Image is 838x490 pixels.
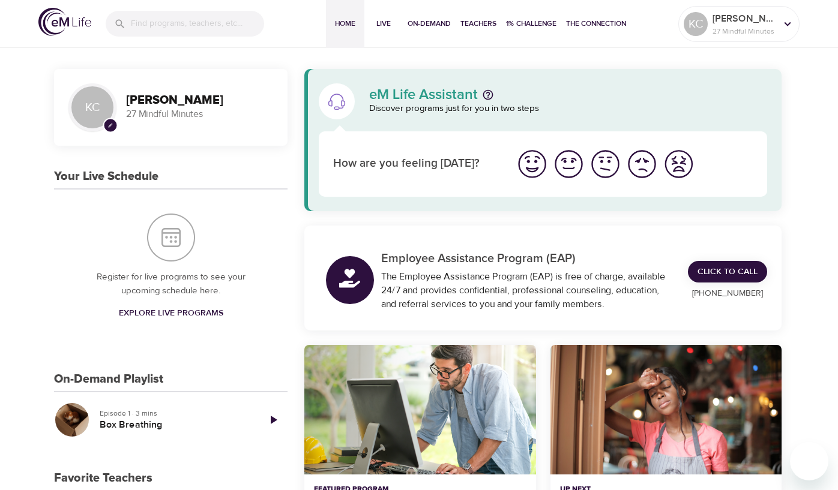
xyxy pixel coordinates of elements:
h3: On-Demand Playlist [54,372,163,386]
img: logo [38,8,91,36]
img: worst [662,148,695,181]
span: Explore Live Programs [119,306,223,321]
span: Home [331,17,360,30]
button: Mindful Daily [550,345,782,475]
span: On-Demand [408,17,451,30]
span: 1% Challenge [506,17,556,30]
button: I'm feeling bad [624,146,660,182]
div: KC [68,83,116,131]
p: 27 Mindful Minutes [713,26,776,37]
div: The Employee Assistance Program (EAP) is free of charge, available 24/7 and provides confidential... [381,270,674,311]
span: Teachers [460,17,496,30]
img: great [516,148,549,181]
p: [PERSON_NAME] [713,11,776,26]
img: eM Life Assistant [327,92,346,111]
img: good [552,148,585,181]
a: Explore Live Programs [114,302,228,324]
button: I'm feeling great [514,146,550,182]
span: Click to Call [698,264,758,279]
h3: [PERSON_NAME] [126,94,273,107]
button: Box Breathing [54,402,90,438]
button: I'm feeling ok [587,146,624,182]
a: Click to Call [688,261,767,283]
p: Employee Assistance Program (EAP) [381,249,674,267]
p: eM Life Assistant [369,88,478,102]
h5: Box Breathing [100,419,249,431]
img: bad [625,148,659,181]
img: Your Live Schedule [147,214,195,261]
a: Play Episode [259,405,288,434]
span: Live [369,17,398,30]
p: Discover programs just for you in two steps [369,102,767,116]
img: ok [589,148,622,181]
p: Register for live programs to see your upcoming schedule here. [78,270,264,297]
span: The Connection [566,17,626,30]
input: Find programs, teachers, etc... [131,11,264,37]
p: Episode 1 · 3 mins [100,408,249,419]
button: I'm feeling good [550,146,587,182]
h3: Favorite Teachers [54,471,152,485]
button: I'm feeling worst [660,146,697,182]
button: Ten Short Everyday Mindfulness Practices [304,345,535,475]
p: 27 Mindful Minutes [126,107,273,121]
iframe: Button to launch messaging window [790,442,828,480]
h3: Your Live Schedule [54,170,158,184]
div: KC [684,12,708,36]
p: How are you feeling [DATE]? [333,155,499,173]
p: [PHONE_NUMBER] [688,287,767,300]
